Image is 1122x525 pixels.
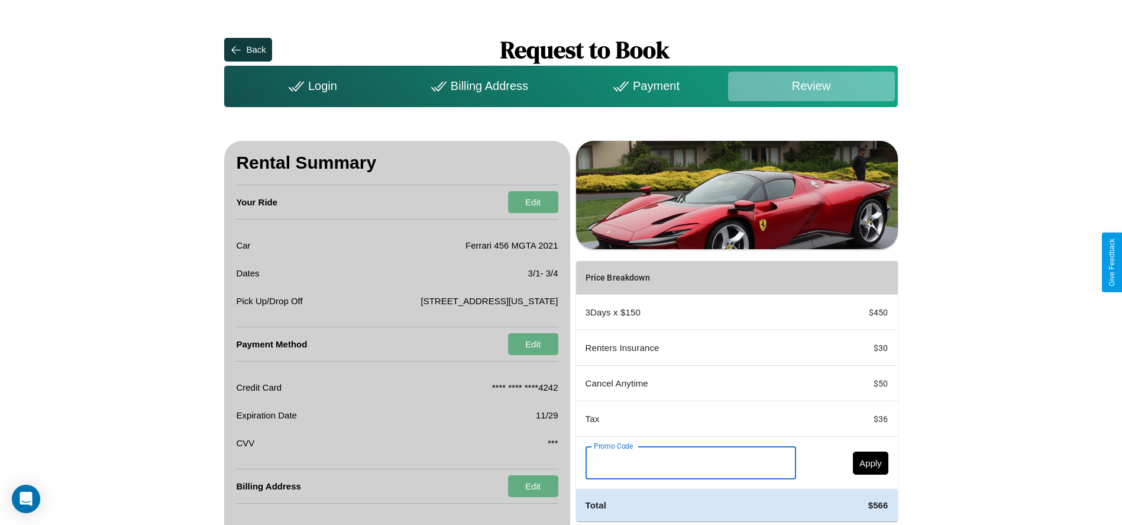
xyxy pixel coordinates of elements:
p: CVV [236,435,254,451]
h4: Billing Address [236,469,300,503]
td: $ 36 [806,401,898,437]
p: Ferrari 456 MGTA 2021 [465,237,558,253]
p: 11/29 [536,407,558,423]
button: Edit [508,475,558,497]
div: Open Intercom Messenger [12,485,40,513]
p: 3 / 1 - 3 / 4 [528,265,558,281]
div: Back [246,44,266,54]
td: $ 450 [806,295,898,330]
p: Credit Card [236,379,282,395]
button: Edit [508,191,558,213]
h1: Request to Book [272,34,898,66]
button: Apply [853,452,888,475]
div: Payment [561,72,727,101]
p: Pick Up/Drop Off [236,293,302,309]
div: Billing Address [394,72,561,101]
h4: Your Ride [236,185,277,219]
p: Renters Insurance [586,340,796,356]
button: Edit [508,333,558,355]
td: $ 50 [806,366,898,401]
button: Back [224,38,271,62]
h4: Payment Method [236,327,307,361]
h3: Rental Summary [236,141,558,185]
p: Cancel Anytime [586,375,796,391]
p: [STREET_ADDRESS][US_STATE] [421,293,558,309]
table: simple table [576,261,898,521]
p: 3 Days x $ 150 [586,304,796,320]
p: Car [236,237,250,253]
p: Dates [236,265,259,281]
h4: $ 566 [815,499,888,511]
th: Price Breakdown [576,261,806,295]
div: Login [227,72,394,101]
td: $ 30 [806,330,898,366]
h4: Total [586,499,796,511]
p: Tax [586,411,796,427]
div: Review [728,72,895,101]
p: Expiration Date [236,407,297,423]
div: Give Feedback [1108,239,1116,286]
label: Promo Code [594,441,633,451]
